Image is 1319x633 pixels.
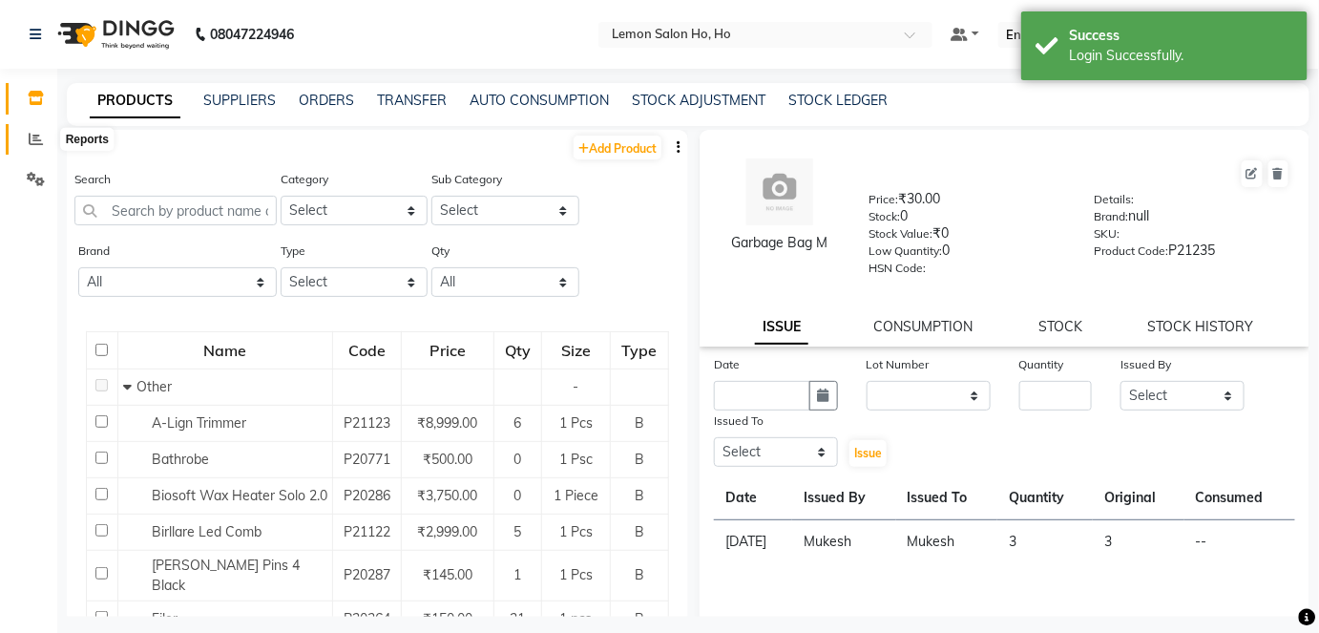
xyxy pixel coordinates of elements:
label: HSN Code: [869,260,926,277]
span: 0 [514,451,522,468]
label: Category [281,171,328,188]
span: 1 Piece [554,487,598,504]
label: SKU: [1094,225,1120,243]
div: Reports [61,128,114,151]
img: logo [49,8,179,61]
span: P20286 [344,487,390,504]
th: Date [714,476,792,520]
label: Issued By [1120,356,1171,373]
span: 6 [514,414,522,432]
th: Issued To [896,476,997,520]
span: 21 [511,610,526,627]
span: 0 [514,487,522,504]
label: Stock: [869,208,900,225]
td: Mukesh [896,520,997,564]
span: P20771 [344,451,390,468]
label: Brand: [1094,208,1128,225]
a: TRANSFER [377,92,447,109]
div: Code [334,333,400,368]
a: SUPPLIERS [203,92,276,109]
span: 1 pcs [559,610,592,627]
th: Consumed [1184,476,1295,520]
span: Issue [854,446,882,460]
span: 5 [514,523,522,540]
span: ₹8,999.00 [418,414,478,432]
div: null [1094,206,1290,233]
input: Search by product name or code [74,196,277,225]
label: Date [714,356,740,373]
label: Low Quantity: [869,243,942,260]
span: 1 [514,566,522,583]
span: Filer [152,610,178,627]
div: Garbage Bag M [719,233,840,253]
span: P21122 [344,523,390,540]
th: Original [1093,476,1183,520]
span: [PERSON_NAME] Pins 4 Black [152,557,300,594]
a: Add Product [574,136,661,159]
a: PRODUCTS [90,84,180,118]
div: Size [543,333,608,368]
a: ISSUE [755,310,808,345]
span: 1 Psc [559,451,593,468]
td: [DATE] [714,520,792,564]
a: ORDERS [299,92,354,109]
span: B [635,487,644,504]
td: -- [1184,520,1295,564]
td: Mukesh [792,520,896,564]
td: 3 [997,520,1093,564]
span: B [635,610,644,627]
td: 3 [1093,520,1183,564]
span: ₹145.00 [423,566,472,583]
a: STOCK HISTORY [1148,318,1254,335]
span: Other [136,378,172,395]
img: avatar [746,158,813,225]
span: B [635,566,644,583]
label: Qty [431,243,450,260]
span: 1 Pcs [559,414,593,432]
b: 08047224946 [210,8,294,61]
span: 1 Pcs [559,523,593,540]
button: Issue [849,440,887,467]
label: Brand [78,243,110,260]
span: P20287 [344,566,390,583]
a: STOCK [1038,318,1082,335]
span: P20364 [344,610,390,627]
a: STOCK ADJUSTMENT [632,92,765,109]
span: ₹500.00 [423,451,472,468]
label: Quantity [1019,356,1064,373]
label: Stock Value: [869,225,932,243]
div: 0 [869,206,1065,233]
label: Product Code: [1094,243,1168,260]
div: Login Successfully. [1069,46,1293,66]
th: Issued By [792,476,896,520]
span: ₹3,750.00 [418,487,478,504]
span: - [573,378,578,395]
div: Name [119,333,331,368]
span: B [635,523,644,540]
span: P21123 [344,414,390,432]
div: ₹30.00 [869,189,1065,216]
div: Success [1069,26,1293,46]
a: STOCK LEDGER [788,92,888,109]
span: Birllare Led Comb [152,523,262,540]
div: Price [403,333,492,368]
span: Bathrobe [152,451,209,468]
label: Type [281,243,305,260]
label: Issued To [714,412,764,430]
div: Qty [495,333,540,368]
div: Type [612,333,667,368]
th: Quantity [997,476,1093,520]
span: ₹150.00 [423,610,472,627]
a: AUTO CONSUMPTION [470,92,609,109]
span: B [635,414,644,432]
label: Lot Number [867,356,930,373]
label: Search [74,171,111,188]
span: ₹2,999.00 [418,523,478,540]
a: CONSUMPTION [874,318,974,335]
span: A-Lign Trimmer [152,414,246,432]
div: 0 [869,241,1065,267]
label: Details: [1094,191,1134,208]
span: 1 Pcs [559,566,593,583]
span: Collapse Row [123,378,136,395]
span: B [635,451,644,468]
